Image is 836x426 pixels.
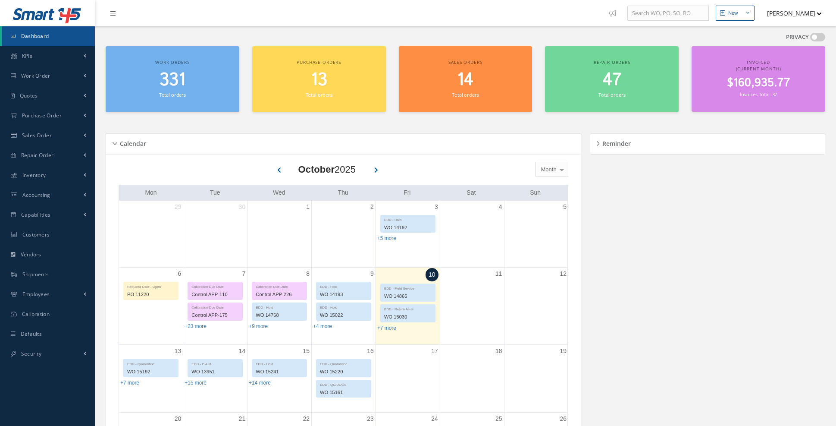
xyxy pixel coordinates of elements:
[336,187,350,198] a: Thursday
[22,171,46,179] span: Inventory
[249,323,268,329] a: Show 9 more events
[188,310,242,320] div: Control APP-175
[188,282,242,290] div: Calibration Due Date
[306,92,332,98] small: Total orders
[124,360,178,367] div: EDD - Quarantine
[381,312,435,322] div: WO 15030
[627,6,709,21] input: Search WO, PO, SO, RO
[316,303,371,310] div: EDD - Hold
[119,201,183,268] td: September 29, 2025
[316,388,371,398] div: WO 15161
[365,413,376,425] a: October 23, 2025
[440,344,504,413] td: October 18, 2025
[377,325,396,331] a: Show 7 more events
[21,32,49,40] span: Dashboard
[21,211,51,218] span: Capabilities
[208,187,222,198] a: Tuesday
[252,303,307,310] div: EDD - Hold
[247,344,312,413] td: October 15, 2025
[545,46,679,112] a: Repair orders 47 Total orders
[22,52,32,60] span: KPIs
[247,268,312,345] td: October 8, 2025
[252,367,307,377] div: WO 15241
[759,5,822,22] button: [PERSON_NAME]
[252,310,307,320] div: WO 14768
[316,380,371,388] div: EDD - QC/DOCS
[22,290,50,298] span: Employees
[21,251,41,258] span: Vendors
[2,26,95,46] a: Dashboard
[381,223,435,233] div: WO 14192
[173,413,183,425] a: October 20, 2025
[183,201,247,268] td: September 30, 2025
[316,367,371,377] div: WO 15220
[22,112,62,119] span: Purchase Order
[20,92,38,99] span: Quotes
[185,323,207,329] a: Show 23 more events
[594,59,630,65] span: Repair orders
[185,380,207,386] a: Show 15 more events
[301,345,311,357] a: October 15, 2025
[237,413,247,425] a: October 21, 2025
[298,164,335,175] b: October
[728,9,738,17] div: New
[316,360,371,367] div: EDD - Quarantine
[457,68,473,92] span: 14
[448,59,482,65] span: Sales orders
[249,380,271,386] a: Show 14 more events
[247,201,312,268] td: October 1, 2025
[376,268,440,345] td: October 10, 2025
[106,46,239,112] a: Work orders 331 Total orders
[188,290,242,300] div: Control APP-110
[365,345,376,357] a: October 16, 2025
[119,268,183,345] td: October 6, 2025
[716,6,755,21] button: New
[237,345,247,357] a: October 14, 2025
[381,284,435,291] div: EDD - Field Service
[786,33,809,41] label: PRIVACY
[183,344,247,413] td: October 14, 2025
[440,268,504,345] td: October 11, 2025
[369,268,376,280] a: October 9, 2025
[188,367,242,377] div: WO 13951
[240,268,247,280] a: October 7, 2025
[117,137,146,148] h5: Calendar
[313,323,332,329] a: Show 4 more events
[297,59,341,65] span: Purchase orders
[736,66,781,72] span: (Current Month)
[600,137,631,148] h5: Reminder
[311,68,327,92] span: 13
[124,367,178,377] div: WO 15192
[692,46,825,112] a: Invoiced (Current Month) $160,935.77 Invoices Total: 37
[21,350,41,357] span: Security
[497,201,504,213] a: October 4, 2025
[173,201,183,213] a: September 29, 2025
[22,191,50,199] span: Accounting
[740,91,777,98] small: Invoices Total: 37
[124,290,178,300] div: PO 11220
[504,268,568,345] td: October 12, 2025
[252,360,307,367] div: EDD - Hold
[381,215,435,223] div: EDD - Hold
[21,330,42,338] span: Defaults
[188,360,242,367] div: EDD - P & M
[598,92,625,98] small: Total orders
[298,162,356,177] div: 2025
[539,165,557,174] span: Month
[316,282,371,290] div: EDD - Hold
[176,268,183,280] a: October 6, 2025
[271,187,287,198] a: Wednesday
[159,92,186,98] small: Total orders
[22,231,50,238] span: Customers
[369,201,376,213] a: October 2, 2025
[494,268,504,280] a: October 11, 2025
[494,345,504,357] a: October 18, 2025
[452,92,479,98] small: Total orders
[312,344,376,413] td: October 16, 2025
[301,413,311,425] a: October 22, 2025
[558,268,568,280] a: October 12, 2025
[22,310,50,318] span: Calibration
[603,68,621,92] span: 47
[429,413,440,425] a: October 24, 2025
[558,413,568,425] a: October 26, 2025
